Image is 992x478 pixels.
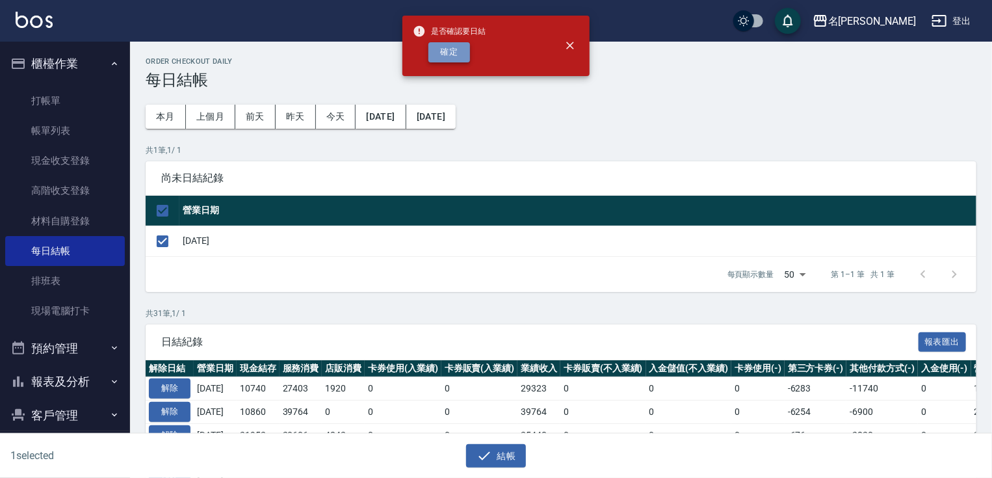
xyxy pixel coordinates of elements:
[918,423,971,447] td: 0
[731,401,785,424] td: 0
[365,360,441,377] th: 卡券使用(入業績)
[365,401,441,424] td: 0
[194,423,237,447] td: [DATE]
[441,360,518,377] th: 卡券販賣(入業績)
[560,360,646,377] th: 卡券販賣(不入業績)
[846,401,918,424] td: -6900
[146,71,976,89] h3: 每日結帳
[322,360,365,377] th: 店販消費
[179,226,976,256] td: [DATE]
[428,42,470,62] button: 確定
[5,365,125,399] button: 報表及分析
[517,377,560,401] td: 29323
[194,360,237,377] th: 營業日期
[280,377,322,401] td: 27403
[5,332,125,365] button: 預約管理
[10,447,246,464] h6: 1 selected
[149,425,190,445] button: 解除
[731,360,785,377] th: 卡券使用(-)
[5,47,125,81] button: 櫃檯作業
[846,423,918,447] td: -2820
[280,423,322,447] td: 20606
[775,8,801,34] button: save
[149,402,190,422] button: 解除
[146,360,194,377] th: 解除日結
[5,146,125,176] a: 現金收支登錄
[919,335,967,347] a: 報表匯出
[731,377,785,401] td: 0
[560,423,646,447] td: 0
[237,423,280,447] td: 21952
[5,266,125,296] a: 排班表
[556,31,584,60] button: close
[5,86,125,116] a: 打帳單
[5,116,125,146] a: 帳單列表
[237,401,280,424] td: 10860
[560,401,646,424] td: 0
[646,423,732,447] td: 0
[779,257,811,292] div: 50
[926,9,976,33] button: 登出
[918,377,971,401] td: 0
[441,377,518,401] td: 0
[646,401,732,424] td: 0
[322,401,365,424] td: 0
[727,269,774,280] p: 每頁顯示數量
[161,336,919,349] span: 日結紀錄
[646,377,732,401] td: 0
[831,269,894,280] p: 第 1–1 筆 共 1 筆
[731,423,785,447] td: 0
[280,401,322,424] td: 39764
[846,377,918,401] td: -11740
[785,401,847,424] td: -6254
[918,401,971,424] td: 0
[441,423,518,447] td: 0
[5,206,125,236] a: 材料自購登錄
[235,105,276,129] button: 前天
[194,401,237,424] td: [DATE]
[146,144,976,156] p: 共 1 筆, 1 / 1
[322,377,365,401] td: 1920
[441,401,518,424] td: 0
[828,13,916,29] div: 名[PERSON_NAME]
[365,423,441,447] td: 0
[280,360,322,377] th: 服務消費
[146,57,976,66] h2: Order checkout daily
[918,360,971,377] th: 入金使用(-)
[5,176,125,206] a: 高階收支登錄
[194,377,237,401] td: [DATE]
[919,332,967,352] button: 報表匯出
[466,444,527,468] button: 結帳
[146,105,186,129] button: 本月
[16,12,53,28] img: Logo
[276,105,316,129] button: 昨天
[5,296,125,326] a: 現場電腦打卡
[322,423,365,447] td: 4842
[413,25,486,38] span: 是否確認要日結
[785,360,847,377] th: 第三方卡券(-)
[149,378,190,399] button: 解除
[237,360,280,377] th: 現金結存
[186,105,235,129] button: 上個月
[316,105,356,129] button: 今天
[517,423,560,447] td: 25448
[5,399,125,432] button: 客戶管理
[356,105,406,129] button: [DATE]
[146,308,976,319] p: 共 31 筆, 1 / 1
[179,196,976,226] th: 營業日期
[846,360,918,377] th: 其他付款方式(-)
[560,377,646,401] td: 0
[365,377,441,401] td: 0
[161,172,961,185] span: 尚未日結紀錄
[406,105,456,129] button: [DATE]
[785,423,847,447] td: -676
[517,360,560,377] th: 業績收入
[646,360,732,377] th: 入金儲值(不入業績)
[807,8,921,34] button: 名[PERSON_NAME]
[785,377,847,401] td: -6283
[237,377,280,401] td: 10740
[517,401,560,424] td: 39764
[5,236,125,266] a: 每日結帳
